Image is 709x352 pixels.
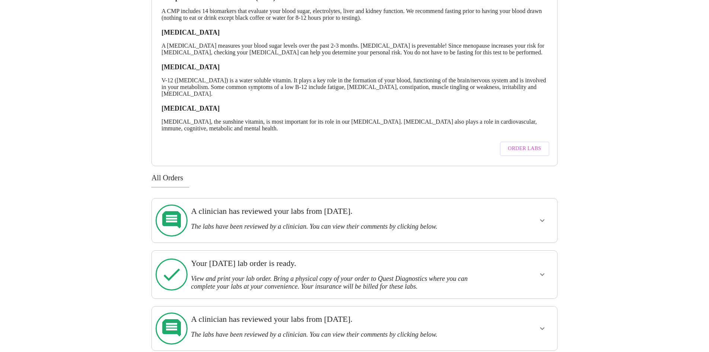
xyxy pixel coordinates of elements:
h3: The labs have been reviewed by a clinician. You can view their comments by clicking below. [191,331,479,339]
h3: Your [DATE] lab order is ready. [191,259,479,268]
h3: All Orders [151,174,558,182]
button: show more [533,320,551,337]
h3: A clinician has reviewed your labs from [DATE]. [191,314,479,324]
p: V-12 ([MEDICAL_DATA]) is a water soluble vitamin. It plays a key role in the formation of your bl... [162,77,547,97]
h3: A clinician has reviewed your labs from [DATE]. [191,206,479,216]
h3: The labs have been reviewed by a clinician. You can view their comments by clicking below. [191,223,479,231]
button: show more [533,212,551,229]
h3: [MEDICAL_DATA] [162,105,547,112]
h3: View and print your lab order. Bring a physical copy of your order to Quest Diagnostics where you... [191,275,479,291]
a: Order Labs [498,138,551,160]
span: Order Labs [508,144,541,153]
h3: [MEDICAL_DATA] [162,63,547,71]
button: show more [533,266,551,283]
p: A [MEDICAL_DATA] measures your blood sugar levels over the past 2-3 months. [MEDICAL_DATA] is pre... [162,42,547,56]
p: A CMP includes 14 biomarkers that evaluate your blood sugar, electrolytes, liver and kidney funct... [162,8,547,21]
button: Order Labs [500,142,549,156]
h3: [MEDICAL_DATA] [162,29,547,37]
p: [MEDICAL_DATA], the sunshine vitamin, is most important for its role in our [MEDICAL_DATA]. [MEDI... [162,118,547,132]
